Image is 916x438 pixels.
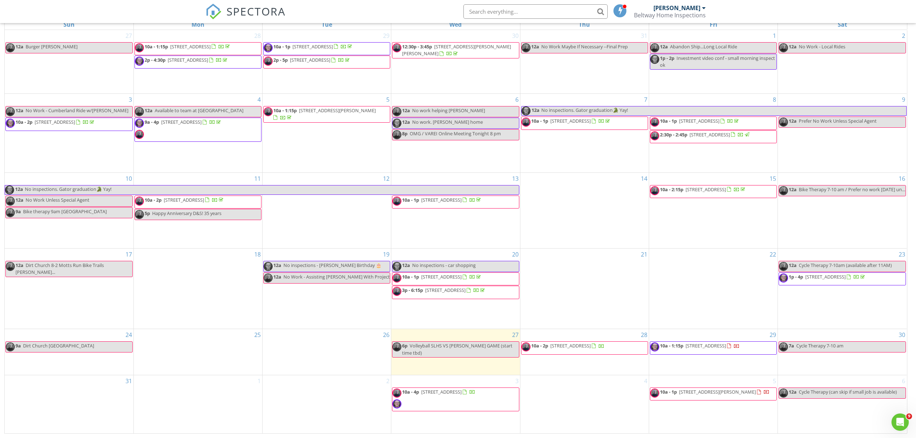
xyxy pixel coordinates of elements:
[897,173,907,184] a: Go to August 16, 2025
[392,196,519,209] a: 10a - 1p [STREET_ADDRESS]
[382,249,391,260] a: Go to August 19, 2025
[135,197,144,206] img: djp_8.jpg
[650,118,659,127] img: djp_8.jpg
[402,389,419,395] span: 10a - 4p
[649,172,778,248] td: Go to August 15, 2025
[206,4,221,19] img: The Best Home Inspection Software - Spectora
[299,107,376,114] span: [STREET_ADDRESS][PERSON_NAME]
[206,10,286,25] a: SPECTORA
[521,118,530,127] img: djp_8.jpg
[789,186,797,193] span: 12a
[660,342,683,349] span: 10a - 1:15p
[897,249,907,260] a: Go to August 23, 2025
[5,185,14,194] img: dsc_0001_2.jpg
[392,342,401,351] img: djp_8.jpg
[836,19,849,30] a: Saturday
[796,342,844,349] span: Cycle Therapy 7-10 am
[392,119,401,128] img: dsc_0001_2.jpg
[23,342,94,349] span: Dirt Church [GEOGRAPHIC_DATA]
[273,107,297,114] span: 10a - 1:15p
[650,55,659,64] img: dsc_0001_2.jpg
[253,329,262,341] a: Go to August 25, 2025
[514,375,520,387] a: Go to September 3, 2025
[531,342,548,349] span: 10a - 2p
[263,42,390,55] a: 10a - 1p [STREET_ADDRESS]
[263,56,390,69] a: 2p - 5p [STREET_ADDRESS]
[639,30,649,41] a: Go to July 31, 2025
[15,185,23,194] span: 12a
[392,197,401,206] img: djp_8.jpg
[135,130,144,139] img: djp_8.jpg
[133,94,262,173] td: Go to August 4, 2025
[402,262,410,268] span: 12a
[660,118,740,124] a: 10a - 1p [STREET_ADDRESS]
[283,273,390,280] span: No Work - Assisting [PERSON_NAME] With Project
[152,210,221,216] span: Happy Anniversary D&S! 35 years
[789,262,797,268] span: 12a
[649,30,778,94] td: Go to August 1, 2025
[768,173,778,184] a: Go to August 15, 2025
[391,329,520,375] td: Go to August 27, 2025
[391,94,520,173] td: Go to August 6, 2025
[650,341,777,354] a: 10a - 1:15p [STREET_ADDRESS]
[392,130,401,139] img: djp_8.jpg
[16,262,104,275] span: Dirt Church 8-2 Motts Run Bike Trails [PERSON_NAME]...
[779,43,788,52] img: djp_8.jpg
[779,342,788,351] img: djp_8.jpg
[161,119,202,125] span: [STREET_ADDRESS]
[133,329,262,375] td: Go to August 25, 2025
[320,19,334,30] a: Tuesday
[789,273,866,280] a: 1p - 4p [STREET_ADDRESS]
[5,30,133,94] td: Go to July 27, 2025
[660,389,677,395] span: 10a - 1p
[650,130,777,143] a: 2:30p - 2:45p [STREET_ADDRESS]
[402,273,482,280] a: 10a - 1p [STREET_ADDRESS]
[292,43,333,50] span: [STREET_ADDRESS]
[145,43,231,50] a: 10a - 1:15p [STREET_ADDRESS]
[6,43,15,52] img: djp_8.jpg
[649,375,778,433] td: Go to September 5, 2025
[391,172,520,248] td: Go to August 13, 2025
[145,119,222,125] a: 9a - 4p [STREET_ADDRESS]
[5,249,133,329] td: Go to August 17, 2025
[263,375,391,433] td: Go to September 2, 2025
[256,94,262,105] a: Go to August 4, 2025
[391,375,520,433] td: Go to September 3, 2025
[253,249,262,260] a: Go to August 18, 2025
[514,94,520,105] a: Go to August 6, 2025
[649,94,778,173] td: Go to August 8, 2025
[402,287,423,293] span: 3p - 6:15p
[133,30,262,94] td: Go to July 28, 2025
[650,389,659,398] img: djp_8.jpg
[264,43,273,52] img: dsc_0001_2.jpg
[290,57,330,63] span: [STREET_ADDRESS]
[778,94,907,173] td: Go to August 9, 2025
[402,130,408,137] span: 8p
[779,118,788,127] img: djp_8.jpg
[771,30,778,41] a: Go to August 1, 2025
[789,118,797,124] span: 12a
[639,249,649,260] a: Go to August 21, 2025
[402,342,512,356] span: Volleyball SLHS VS [PERSON_NAME] GAME (start time tbd)
[135,118,261,141] a: 9a - 4p [STREET_ADDRESS]
[62,19,76,30] a: Sunday
[402,119,410,125] span: 12a
[264,107,273,116] img: djp_8.jpg
[16,119,32,125] span: 10a - 2p
[679,118,719,124] span: [STREET_ADDRESS]
[660,55,775,68] span: Investment video conf - small morning inspect ok
[145,107,153,114] span: 12a
[273,57,288,63] span: 2p - 5p
[5,375,133,433] td: Go to August 31, 2025
[264,273,273,282] img: djp_8.jpg
[402,43,511,57] a: 12:30p - 3:45p [STREET_ADDRESS][PERSON_NAME][PERSON_NAME]
[392,399,401,408] img: dsc_0001_2.jpg
[643,94,649,105] a: Go to August 7, 2025
[412,119,483,125] span: No work. [PERSON_NAME] home
[190,19,206,30] a: Monday
[145,197,225,203] a: 10a - 2p [STREET_ADDRESS]
[660,389,770,395] a: 10a - 1p [STREET_ADDRESS][PERSON_NAME]
[155,107,243,114] span: Available to team at [GEOGRAPHIC_DATA]
[521,117,648,130] a: 10a - 1p [STREET_ADDRESS]
[402,107,410,114] span: 12a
